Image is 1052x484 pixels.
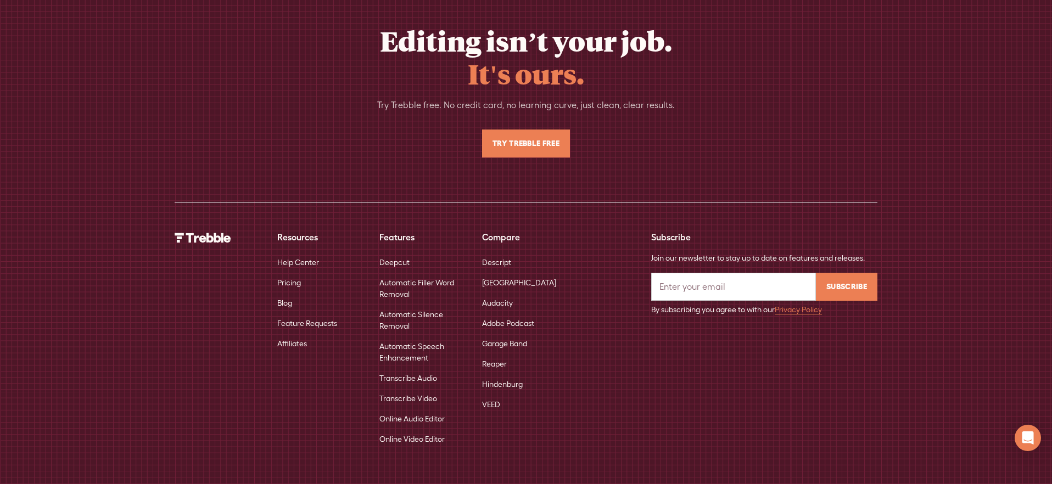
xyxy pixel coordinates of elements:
a: Automatic Filler Word Removal [379,273,465,305]
input: Subscribe [816,273,877,301]
a: Try Trebble Free [482,130,570,157]
a: Help Center [277,252,319,273]
a: Descript [482,252,511,273]
div: Resources [277,230,362,244]
a: VEED [482,395,500,415]
form: Email Form [651,273,877,316]
a: Affiliates [277,334,307,354]
a: Garage Band [482,334,527,354]
a: Hindenburg [482,374,523,395]
div: Join our newsletter to stay up to date on features and releases. [651,252,877,264]
a: Online Video Editor [379,429,445,449]
div: Compare [482,230,567,244]
a: Transcribe Video [379,389,437,409]
div: Features [379,230,465,244]
a: Transcribe Audio [379,368,437,389]
a: Blog [277,293,292,313]
div: By subscribing you agree to with our [651,304,877,316]
a: [GEOGRAPHIC_DATA] [482,273,556,293]
a: Automatic Silence Removal [379,305,465,336]
span: It's ours. [468,55,584,92]
a: Deepcut [379,252,410,273]
input: Enter your email [651,273,816,301]
a: Privacy Policy [775,305,822,314]
a: Audacity [482,293,513,313]
div: Open Intercom Messenger [1015,425,1041,451]
a: Pricing [277,273,301,293]
div: Try Trebble free. No credit card, no learning curve, just clean, clear results. [377,99,675,112]
a: Online Audio Editor [379,409,445,429]
div: Subscribe [651,230,877,244]
a: Reaper [482,354,507,374]
img: Trebble Logo - AI Podcast Editor [175,233,231,243]
h2: Editing isn’t your job. [380,24,672,90]
a: Automatic Speech Enhancement [379,336,465,368]
a: Adobe Podcast [482,313,534,334]
a: Feature Requests [277,313,337,334]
